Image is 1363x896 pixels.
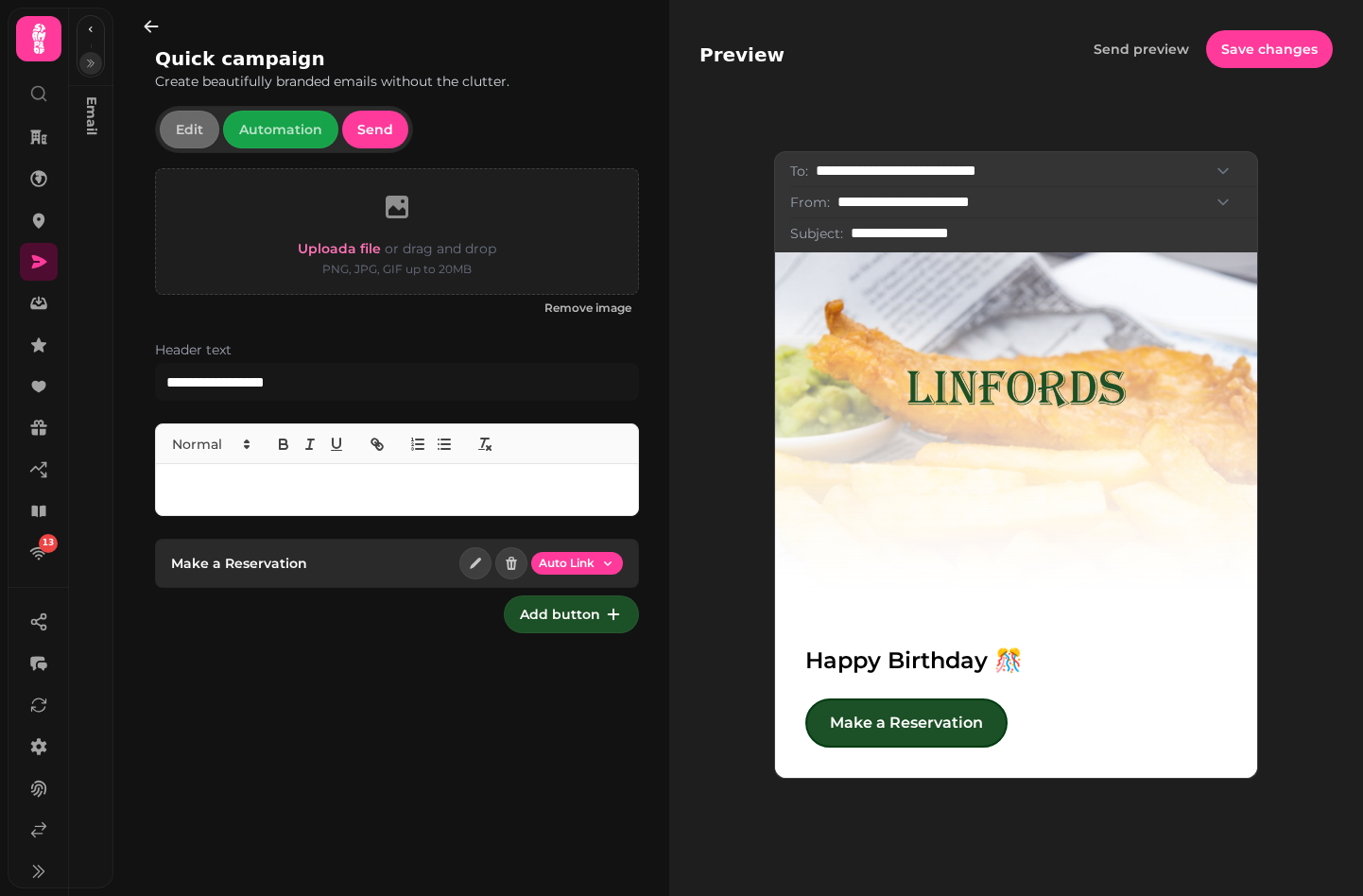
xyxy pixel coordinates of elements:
[160,111,219,148] button: Edit
[20,534,58,572] a: 13
[537,299,639,318] button: Remove image
[531,552,623,575] button: Auto Link
[342,111,408,148] button: Send
[1094,43,1189,56] span: Send preview
[176,123,203,136] span: Edit
[790,162,808,181] label: To:
[155,72,639,91] p: Create beautifully branded emails without the clutter.
[790,193,830,212] label: From:
[75,81,109,126] p: Email
[539,558,595,569] span: Auto Link
[43,537,55,550] span: 13
[223,111,338,148] button: Automation
[298,240,381,257] span: Upload a file
[1221,43,1318,56] span: Save changes
[239,123,322,136] span: Automation
[805,698,1008,748] a: Make a Reservation
[381,237,496,260] p: or drag and drop
[544,302,631,314] span: Remove image
[504,595,639,633] button: Add button
[1078,30,1204,68] button: Send preview
[903,267,1130,509] img: branding-header
[155,340,639,359] label: Header text
[790,224,843,243] label: Subject:
[357,123,393,136] span: Send
[520,608,600,621] span: Add button
[1206,30,1333,68] button: Save changes
[298,260,496,279] p: PNG, JPG, GIF up to 20MB
[171,554,307,573] span: Make a Reservation
[699,42,785,68] h2: Preview
[805,646,1227,676] h1: Happy Birthday 🎊
[155,45,518,72] h2: Quick campaign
